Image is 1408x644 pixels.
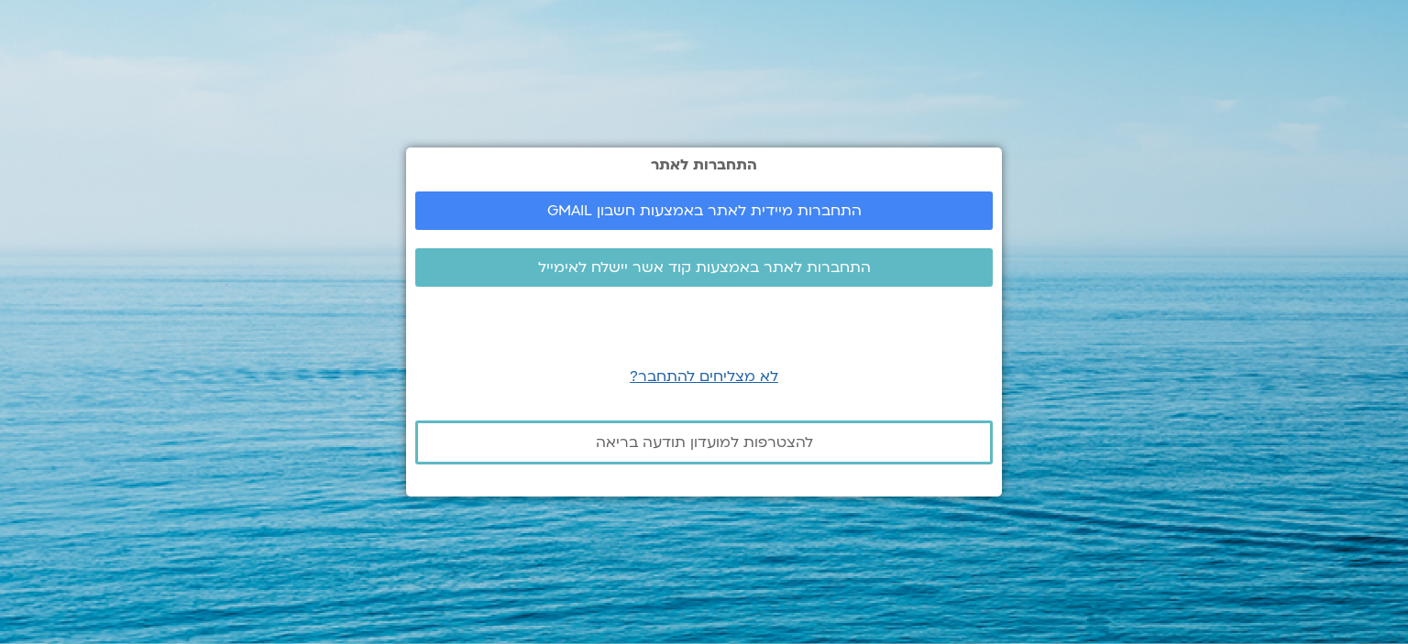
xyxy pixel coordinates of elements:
[415,157,993,173] h2: התחברות לאתר
[415,191,993,230] a: התחברות מיידית לאתר באמצעות חשבון GMAIL
[415,248,993,287] a: התחברות לאתר באמצעות קוד אשר יישלח לאימייל
[415,420,993,464] a: להצטרפות למועדון תודעה בריאה
[538,259,871,276] span: התחברות לאתר באמצעות קוד אשר יישלח לאימייל
[630,366,778,387] a: לא מצליחים להתחבר?
[547,202,862,219] span: התחברות מיידית לאתר באמצעות חשבון GMAIL
[596,434,813,451] span: להצטרפות למועדון תודעה בריאה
